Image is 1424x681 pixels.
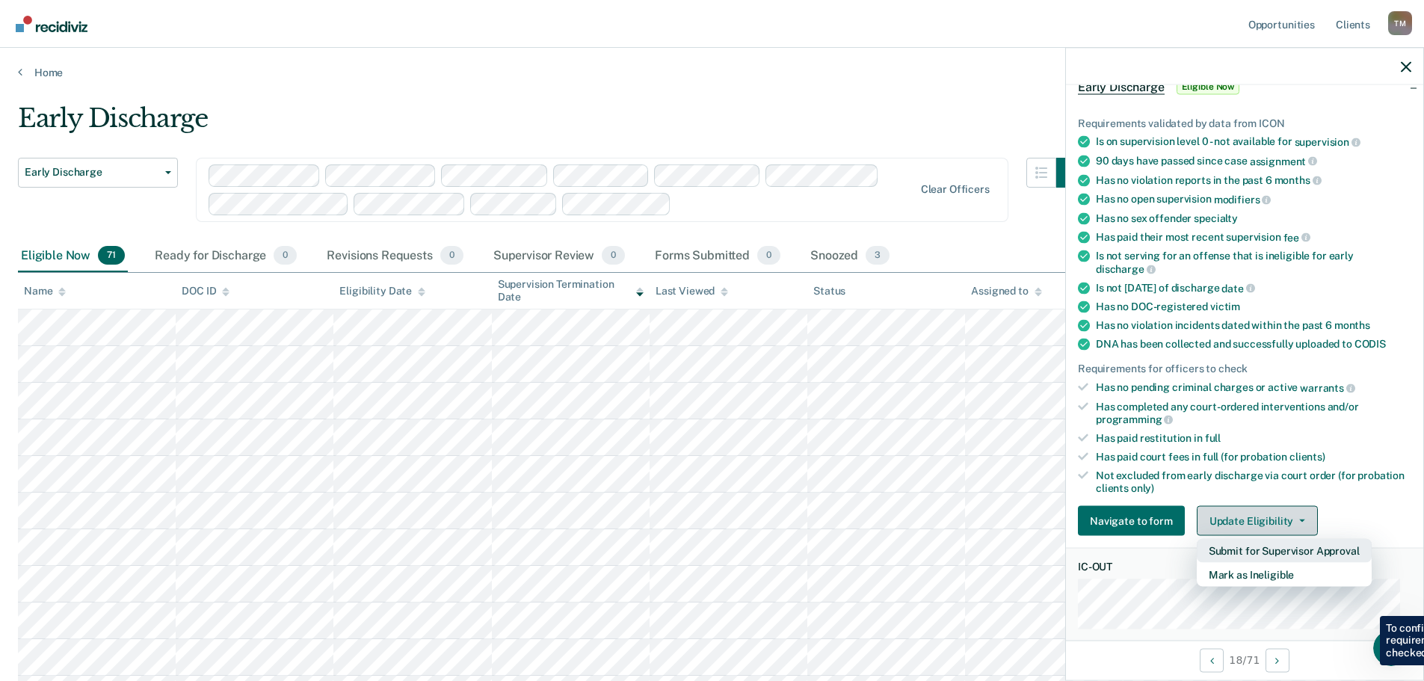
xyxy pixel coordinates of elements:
div: Not excluded from early discharge via court order (for probation clients [1096,469,1411,494]
div: Snoozed [807,240,893,273]
span: Early Discharge [25,166,159,179]
button: Next Opportunity [1266,648,1289,672]
button: Profile dropdown button [1388,11,1412,35]
span: warrants [1300,381,1355,393]
span: only) [1131,481,1154,493]
span: Eligible Now [1177,79,1240,94]
span: months [1334,319,1370,331]
iframe: Intercom live chat [1373,630,1409,666]
div: Eligible Now [18,240,128,273]
div: Is not serving for an offense that is ineligible for early [1096,250,1411,275]
div: Early DischargeEligible Now [1066,63,1423,111]
span: modifiers [1214,193,1272,205]
span: assignment [1250,155,1317,167]
div: Supervisor Review [490,240,629,273]
a: Navigate to form link [1078,506,1191,536]
div: Revisions Requests [324,240,466,273]
span: discharge [1096,262,1156,274]
span: clients) [1289,450,1325,462]
span: full [1205,432,1221,444]
div: Is on supervision level 0 - not available for [1096,135,1411,149]
div: Has no DOC-registered [1096,301,1411,313]
div: Has no open supervision [1096,193,1411,206]
div: Early Discharge [18,103,1086,146]
button: Submit for Supervisor Approval [1197,539,1372,563]
div: Is not [DATE] of discharge [1096,281,1411,295]
span: 3 [866,246,890,265]
span: 0 [602,246,625,265]
span: 0 [274,246,297,265]
span: 0 [757,246,780,265]
div: Has no pending criminal charges or active [1096,381,1411,395]
div: T M [1388,11,1412,35]
dt: IC-OUT [1078,561,1411,573]
span: supervision [1295,136,1360,148]
div: Has paid restitution in [1096,432,1411,445]
div: DOC ID [182,285,229,298]
div: Name [24,285,66,298]
button: Navigate to form [1078,506,1185,536]
div: Supervision Termination Date [498,278,644,303]
span: date [1221,282,1254,294]
img: Recidiviz [16,16,87,32]
div: Assigned to [971,285,1041,298]
div: DNA has been collected and successfully uploaded to [1096,338,1411,351]
div: Requirements validated by data from ICON [1078,117,1411,129]
div: Requirements for officers to check [1078,363,1411,375]
button: Update Eligibility [1197,506,1318,536]
div: Status [813,285,845,298]
div: Has paid court fees in full (for probation [1096,450,1411,463]
span: 0 [440,246,463,265]
div: Forms Submitted [652,240,783,273]
span: specialty [1194,212,1238,224]
div: Last Viewed [656,285,728,298]
div: Has completed any court-ordered interventions and/or [1096,400,1411,425]
div: Has paid their most recent supervision [1096,230,1411,244]
div: Clear officers [921,183,990,196]
div: 18 / 71 [1066,640,1423,680]
div: Ready for Discharge [152,240,300,273]
div: Has no sex offender [1096,212,1411,224]
div: Has no violation incidents dated within the past 6 [1096,319,1411,332]
div: 90 days have passed since case [1096,154,1411,167]
span: fee [1283,231,1310,243]
a: Home [18,66,1406,79]
span: 71 [98,246,125,265]
span: CODIS [1354,338,1386,350]
span: Early Discharge [1078,79,1165,94]
span: months [1274,174,1322,186]
span: victim [1210,301,1240,312]
button: Mark as Ineligible [1197,563,1372,587]
div: Eligibility Date [339,285,425,298]
div: Has no violation reports in the past 6 [1096,173,1411,187]
span: programming [1096,413,1173,425]
button: Previous Opportunity [1200,648,1224,672]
